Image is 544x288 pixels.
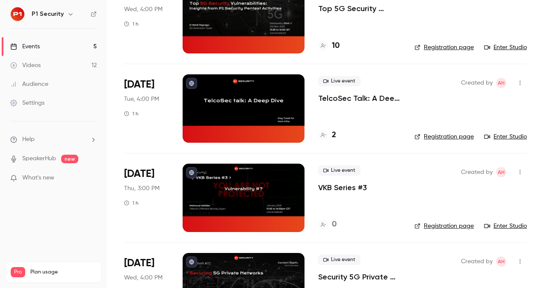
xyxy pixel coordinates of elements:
[332,129,336,141] h4: 2
[86,174,97,182] iframe: Noticeable Trigger
[10,99,44,107] div: Settings
[496,78,506,88] span: Amine Hayad
[318,40,340,52] a: 10
[124,256,154,270] span: [DATE]
[61,155,78,163] span: new
[124,5,163,14] span: Wed, 4:00 PM
[124,184,160,193] span: Thu, 3:00 PM
[318,93,401,103] a: TelcoSec Talk: A Deep Dive
[332,219,337,230] h4: 0
[124,167,154,181] span: [DATE]
[318,129,336,141] a: 2
[11,7,24,21] img: P1 Security
[11,267,25,277] span: Pro
[332,40,340,52] h4: 10
[124,21,139,27] div: 1 h
[32,10,64,18] h6: P1 Security
[498,167,505,177] span: AH
[10,42,40,51] div: Events
[124,200,139,206] div: 1 h
[484,132,527,141] a: Enter Studio
[318,272,401,282] a: Security 5G Private Networks
[10,61,41,70] div: Videos
[318,255,361,265] span: Live event
[124,273,163,282] span: Wed, 4:00 PM
[484,222,527,230] a: Enter Studio
[10,135,97,144] li: help-dropdown-opener
[496,167,506,177] span: Amine Hayad
[318,182,367,193] a: VKB Series #3
[496,256,506,267] span: Amine Hayad
[124,74,169,143] div: Nov 11 Tue, 4:00 PM (Europe/Paris)
[318,219,337,230] a: 0
[461,78,493,88] span: Created by
[22,135,35,144] span: Help
[22,173,54,182] span: What's new
[461,167,493,177] span: Created by
[124,164,169,232] div: Jan 15 Thu, 3:00 PM (Europe/Paris)
[414,132,474,141] a: Registration page
[498,256,505,267] span: AH
[22,154,56,163] a: SpeakerHub
[124,95,159,103] span: Tue, 4:00 PM
[414,43,474,52] a: Registration page
[10,80,48,88] div: Audience
[318,165,361,176] span: Live event
[318,76,361,86] span: Live event
[414,222,474,230] a: Registration page
[461,256,493,267] span: Created by
[124,110,139,117] div: 1 h
[30,269,96,276] span: Plan usage
[124,78,154,91] span: [DATE]
[318,3,401,14] a: Top 5G Security Vulnerabilities: Insights from P1 Security Pentest Activities
[498,78,505,88] span: AH
[484,43,527,52] a: Enter Studio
